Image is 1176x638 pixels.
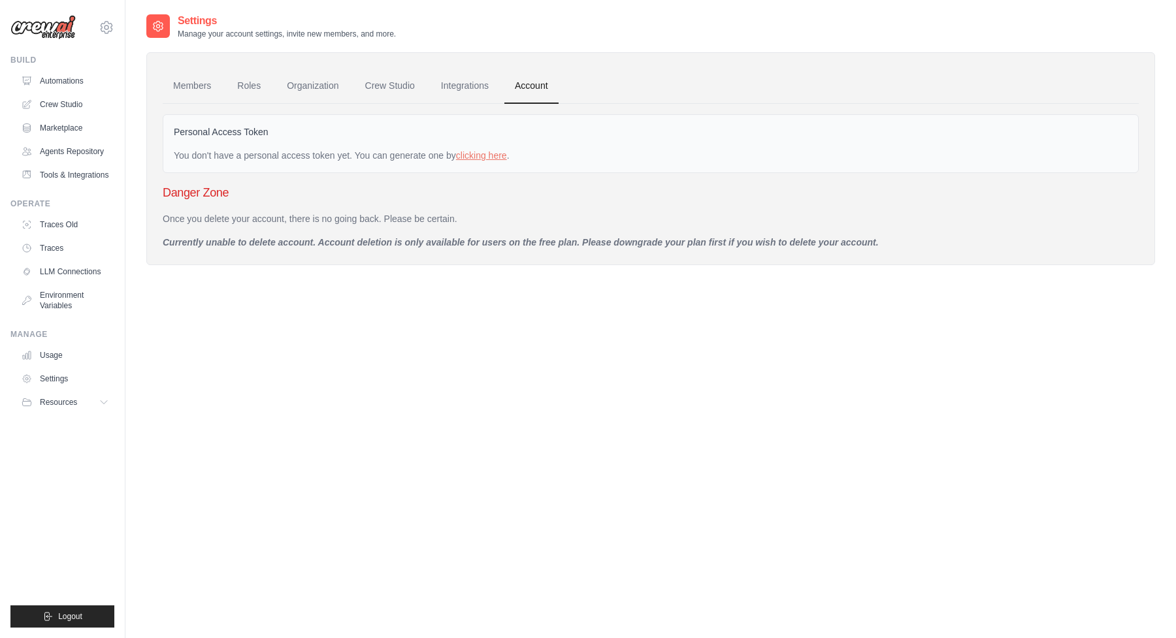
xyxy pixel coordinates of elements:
[431,69,499,104] a: Integrations
[10,605,114,628] button: Logout
[16,214,114,235] a: Traces Old
[456,150,507,161] a: clicking here
[163,212,1139,225] p: Once you delete your account, there is no going back. Please be certain.
[163,69,221,104] a: Members
[10,329,114,340] div: Manage
[227,69,271,104] a: Roles
[355,69,425,104] a: Crew Studio
[10,15,76,40] img: Logo
[16,368,114,389] a: Settings
[58,611,82,622] span: Logout
[163,236,1139,249] p: Currently unable to delete account. Account deletion is only available for users on the free plan...
[16,285,114,316] a: Environment Variables
[40,397,77,407] span: Resources
[16,94,114,115] a: Crew Studio
[16,165,114,185] a: Tools & Integrations
[10,199,114,209] div: Operate
[174,149,1128,162] div: You don't have a personal access token yet. You can generate one by .
[16,238,114,259] a: Traces
[16,141,114,162] a: Agents Repository
[16,261,114,282] a: LLM Connections
[16,118,114,138] a: Marketplace
[10,55,114,65] div: Build
[178,29,396,39] p: Manage your account settings, invite new members, and more.
[174,125,269,138] label: Personal Access Token
[16,392,114,413] button: Resources
[163,183,1139,202] h3: Danger Zone
[276,69,349,104] a: Organization
[16,71,114,91] a: Automations
[16,345,114,366] a: Usage
[178,13,396,29] h2: Settings
[504,69,559,104] a: Account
